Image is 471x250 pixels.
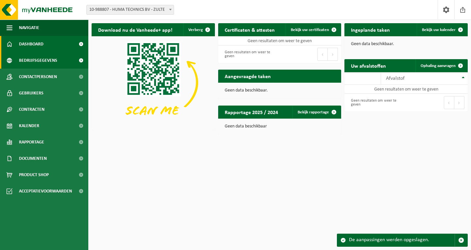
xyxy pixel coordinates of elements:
span: 10-988807 - HUMA TECHNICS BV - ZULTE [87,5,174,14]
span: Bekijk uw kalender [422,28,456,32]
span: Afvalstof [386,76,405,81]
span: Kalender [19,118,39,134]
img: Download de VHEPlus App [92,36,215,129]
button: Next [328,48,338,61]
button: Next [454,96,464,109]
td: Geen resultaten om weer te geven [344,85,468,94]
a: Bekijk uw kalender [417,23,467,36]
p: Geen data beschikbaar. [225,88,335,93]
h2: Uw afvalstoffen [344,59,392,72]
span: Bedrijfsgegevens [19,52,57,69]
a: Bekijk uw certificaten [286,23,340,36]
span: Product Shop [19,167,49,183]
p: Geen data beschikbaar. [351,42,461,46]
button: Previous [317,48,328,61]
p: Geen data beschikbaar [225,124,335,129]
h2: Download nu de Vanheede+ app! [92,23,179,36]
span: Gebruikers [19,85,44,101]
span: Rapportage [19,134,44,150]
td: Geen resultaten om weer te geven [218,36,341,45]
span: Contactpersonen [19,69,57,85]
span: Contracten [19,101,44,118]
span: Documenten [19,150,47,167]
h2: Aangevraagde taken [218,70,277,82]
div: De aanpassingen werden opgeslagen. [349,234,455,246]
span: Dashboard [19,36,44,52]
span: Navigatie [19,20,39,36]
h2: Certificaten & attesten [218,23,281,36]
h2: Rapportage 2025 / 2024 [218,106,285,118]
span: Bekijk uw certificaten [291,28,329,32]
div: Geen resultaten om weer te geven [221,47,276,61]
a: Bekijk rapportage [292,106,340,119]
div: Geen resultaten om weer te geven [348,95,403,110]
button: Verberg [183,23,214,36]
span: Verberg [188,28,203,32]
button: Previous [444,96,454,109]
span: Ophaling aanvragen [421,64,456,68]
a: Ophaling aanvragen [415,59,467,72]
span: Acceptatievoorwaarden [19,183,72,199]
h2: Ingeplande taken [344,23,396,36]
span: 10-988807 - HUMA TECHNICS BV - ZULTE [86,5,174,15]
